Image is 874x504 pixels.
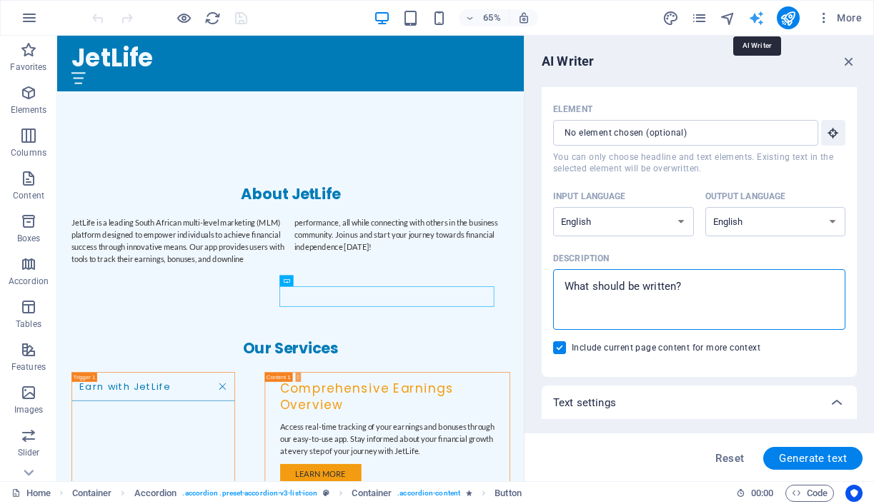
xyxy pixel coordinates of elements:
i: Design (Ctrl+Alt+Y) [662,10,679,26]
button: Click here to leave preview mode and continue editing [175,9,192,26]
span: Include current page content for more context [572,342,760,353]
button: Generate text [763,447,863,470]
button: Reset [707,447,752,470]
p: Favorites [10,61,46,73]
button: More [811,6,868,29]
i: On resize automatically adjust zoom level to fit chosen device. [517,11,530,24]
p: Features [11,361,46,373]
i: Publish [780,10,796,26]
span: More [817,11,862,25]
p: Description [553,253,609,264]
p: Tables [16,318,41,330]
span: Click to select. Double-click to edit [134,485,177,502]
span: : [761,488,763,498]
p: Elements [11,104,47,116]
button: ElementYou can only choose headline and text elements. Existing text in the selected element will... [821,120,845,146]
span: Reset [715,453,744,464]
span: Click to select. Double-click to edit [72,485,112,502]
i: This element is a customizable preset [323,489,329,497]
span: . accordion-content [397,485,460,502]
select: Input language [553,207,694,236]
i: Element contains an animation [466,489,472,497]
button: reload [204,9,221,26]
button: design [662,9,680,26]
span: Code [792,485,828,502]
p: Images [14,404,44,415]
i: Navigator [720,10,736,26]
span: Click to select. Double-click to edit [495,485,522,502]
h6: 65% [480,9,503,26]
p: Slider [18,447,40,458]
span: . accordion .preset-accordion-v3-list-icon [182,485,317,502]
button: Usercentrics [845,485,863,502]
span: 00 00 [751,485,773,502]
nav: breadcrumb [72,485,522,502]
p: Content [13,190,44,201]
p: Input language [553,191,626,202]
p: Boxes [17,233,41,244]
p: Columns [11,147,46,158]
p: Accordion [9,276,49,287]
p: Output language [705,191,786,202]
span: You can only choose headline and text elements. Existing text in the selected element will be ove... [553,151,845,174]
span: Generate text [779,453,847,464]
p: Text settings [553,395,616,410]
i: Reload page [204,10,221,26]
textarea: Description [560,276,838,323]
h6: AI Writer [542,53,594,70]
div: Text input [542,99,857,377]
h6: Session time [736,485,774,502]
div: Text settings [542,385,857,420]
button: publish [777,6,800,29]
button: text_generator [748,9,765,26]
button: 65% [459,9,510,26]
span: Click to select. Double-click to edit [352,485,392,502]
a: Click to cancel selection. Double-click to open Pages [11,485,51,502]
select: Output language [705,207,846,236]
button: Code [785,485,834,502]
p: Element [553,104,592,115]
button: navigator [720,9,737,26]
i: Pages (Ctrl+Alt+S) [691,10,707,26]
input: ElementYou can only choose headline and text elements. Existing text in the selected element will... [553,120,808,146]
button: pages [691,9,708,26]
